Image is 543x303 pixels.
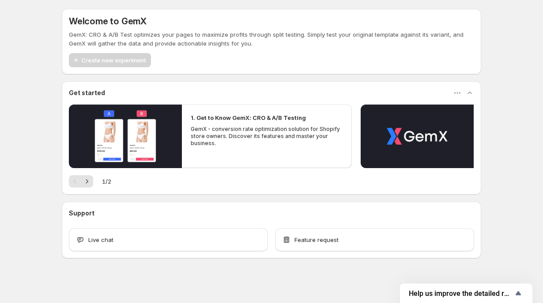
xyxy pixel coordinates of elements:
h3: Get started [69,88,105,97]
p: GemX: CRO & A/B Test optimizes your pages to maximize profits through split testing. Simply test ... [69,30,474,48]
button: Show survey - Help us improve the detailed report for A/B campaigns [409,288,524,299]
nav: Pagination [69,175,93,188]
span: Feature request [294,235,339,244]
button: Next [81,175,93,188]
span: Live chat [88,235,113,244]
h5: Welcome to GemX [69,16,147,27]
span: Help us improve the detailed report for A/B campaigns [409,289,513,298]
h3: Support [69,209,94,218]
p: GemX - conversion rate optimization solution for Shopify store owners. Discover its features and ... [191,126,343,147]
button: Play video [361,104,474,168]
button: Play video [69,104,182,168]
span: 1 / 2 [102,177,111,186]
h2: 1. Get to Know GemX: CRO & A/B Testing [191,113,306,122]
